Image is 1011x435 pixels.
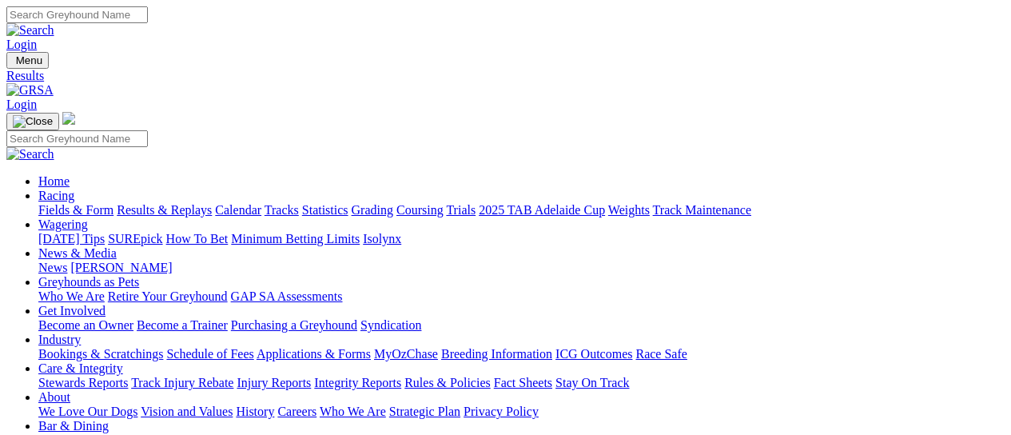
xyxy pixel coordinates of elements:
[38,261,1005,275] div: News & Media
[117,203,212,217] a: Results & Replays
[38,304,105,317] a: Get Involved
[6,52,49,69] button: Toggle navigation
[131,376,233,389] a: Track Injury Rebate
[6,98,37,111] a: Login
[141,405,233,418] a: Vision and Values
[6,6,148,23] input: Search
[38,333,81,346] a: Industry
[635,347,687,361] a: Race Safe
[277,405,316,418] a: Careers
[231,318,357,332] a: Purchasing a Greyhound
[265,203,299,217] a: Tracks
[70,261,172,274] a: [PERSON_NAME]
[404,376,491,389] a: Rules & Policies
[6,69,1005,83] a: Results
[396,203,444,217] a: Coursing
[231,289,343,303] a: GAP SA Assessments
[446,203,476,217] a: Trials
[302,203,348,217] a: Statistics
[166,232,229,245] a: How To Bet
[494,376,552,389] a: Fact Sheets
[38,289,105,303] a: Who We Are
[38,174,70,188] a: Home
[137,318,228,332] a: Become a Trainer
[231,232,360,245] a: Minimum Betting Limits
[6,23,54,38] img: Search
[6,38,37,51] a: Login
[38,246,117,260] a: News & Media
[464,405,539,418] a: Privacy Policy
[38,232,105,245] a: [DATE] Tips
[38,203,113,217] a: Fields & Form
[236,405,274,418] a: History
[479,203,605,217] a: 2025 TAB Adelaide Cup
[38,376,1005,390] div: Care & Integrity
[38,203,1005,217] div: Racing
[38,419,109,433] a: Bar & Dining
[608,203,650,217] a: Weights
[38,289,1005,304] div: Greyhounds as Pets
[6,130,148,147] input: Search
[38,405,1005,419] div: About
[6,113,59,130] button: Toggle navigation
[6,147,54,162] img: Search
[352,203,393,217] a: Grading
[166,347,253,361] a: Schedule of Fees
[257,347,371,361] a: Applications & Forms
[16,54,42,66] span: Menu
[374,347,438,361] a: MyOzChase
[108,232,162,245] a: SUREpick
[38,318,1005,333] div: Get Involved
[389,405,460,418] a: Strategic Plan
[653,203,751,217] a: Track Maintenance
[38,275,139,289] a: Greyhounds as Pets
[555,347,632,361] a: ICG Outcomes
[555,376,629,389] a: Stay On Track
[38,318,133,332] a: Become an Owner
[360,318,421,332] a: Syndication
[320,405,386,418] a: Who We Are
[38,390,70,404] a: About
[13,115,53,128] img: Close
[363,232,401,245] a: Isolynx
[38,361,123,375] a: Care & Integrity
[38,217,88,231] a: Wagering
[38,347,163,361] a: Bookings & Scratchings
[441,347,552,361] a: Breeding Information
[237,376,311,389] a: Injury Reports
[108,289,228,303] a: Retire Your Greyhound
[215,203,261,217] a: Calendar
[38,261,67,274] a: News
[38,405,137,418] a: We Love Our Dogs
[38,232,1005,246] div: Wagering
[38,376,128,389] a: Stewards Reports
[38,189,74,202] a: Racing
[6,83,54,98] img: GRSA
[62,112,75,125] img: logo-grsa-white.png
[38,347,1005,361] div: Industry
[314,376,401,389] a: Integrity Reports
